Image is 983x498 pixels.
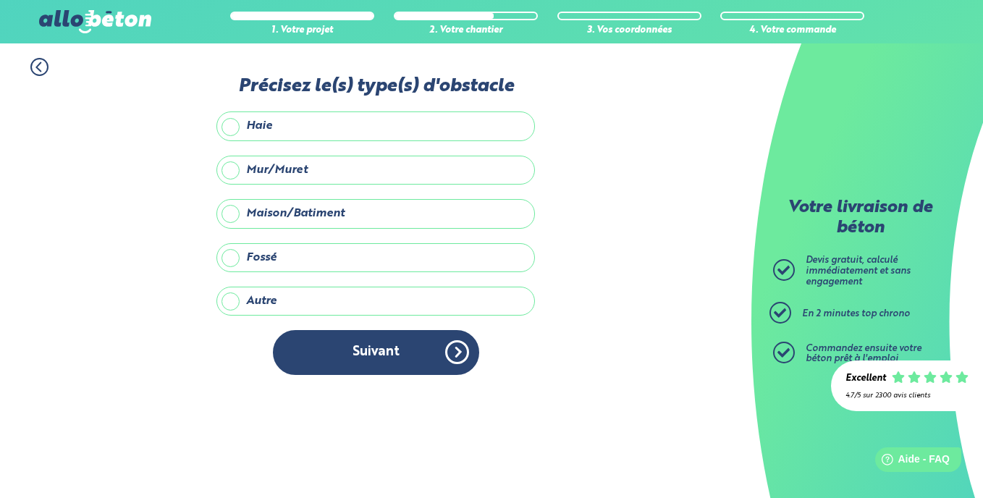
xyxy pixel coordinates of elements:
iframe: Help widget launcher [854,442,967,482]
div: 3. Vos coordonnées [557,25,701,36]
label: Fossé [216,243,535,272]
label: Précisez le(s) type(s) d'obstacle [216,76,535,97]
div: 2. Votre chantier [394,25,538,36]
img: allobéton [39,10,151,33]
label: Mur/Muret [216,156,535,185]
label: Haie [216,111,535,140]
label: Maison/Batiment [216,199,535,228]
div: 4. Votre commande [720,25,864,36]
button: Suivant [273,330,479,374]
div: 1. Votre projet [230,25,374,36]
label: Autre [216,287,535,316]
